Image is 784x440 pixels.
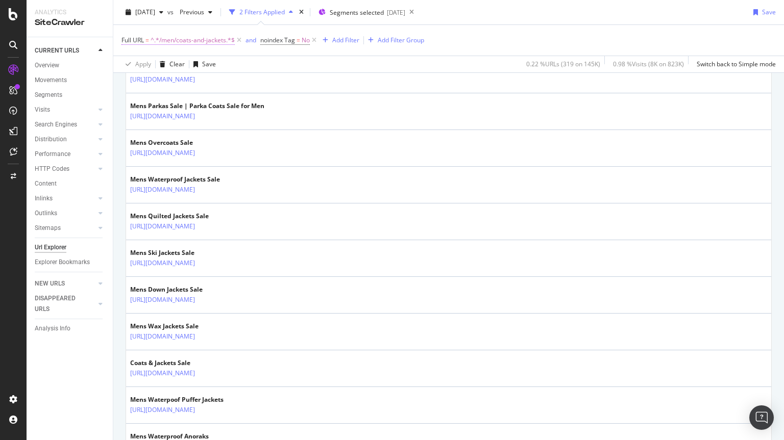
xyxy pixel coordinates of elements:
div: Visits [35,105,50,115]
div: Mens Parkas Sale | Parka Coats Sale for Men [130,101,264,111]
a: Movements [35,75,106,86]
a: Segments [35,90,106,100]
span: Previous [176,8,204,16]
div: 2 Filters Applied [239,8,285,16]
div: Sitemaps [35,223,61,234]
div: Switch back to Simple mode [697,60,776,68]
span: 2025 Sep. 3rd [135,8,155,16]
div: Apply [135,60,151,68]
a: [URL][DOMAIN_NAME] [130,368,195,378]
a: Url Explorer [35,242,106,253]
a: HTTP Codes [35,164,95,174]
a: [URL][DOMAIN_NAME] [130,258,195,268]
button: Segments selected[DATE] [314,4,405,20]
div: Segments [35,90,62,100]
span: Segments selected [330,8,384,17]
div: Explorer Bookmarks [35,257,90,268]
div: Clear [169,60,185,68]
button: Save [749,4,776,20]
a: NEW URLS [35,278,95,289]
button: and [246,35,256,45]
div: DISAPPEARED URLS [35,293,86,315]
div: Mens Waterpoof Puffer Jackets [130,395,239,404]
div: Content [35,178,57,189]
a: Content [35,178,106,189]
button: [DATE] [121,4,167,20]
a: Sitemaps [35,223,95,234]
button: 2 Filters Applied [225,4,297,20]
button: Add Filter Group [364,34,424,46]
div: Mens Quilted Jackets Sale [130,212,239,221]
a: Explorer Bookmarks [35,257,106,268]
div: Add Filter Group [378,36,424,44]
div: Search Engines [35,119,77,130]
a: [URL][DOMAIN_NAME] [130,185,195,195]
a: Search Engines [35,119,95,130]
div: Overview [35,60,59,71]
div: Performance [35,149,70,160]
button: Save [189,56,216,72]
a: [URL][DOMAIN_NAME] [130,295,195,305]
a: [URL][DOMAIN_NAME] [130,74,195,85]
a: DISAPPEARED URLS [35,293,95,315]
button: Add Filter [318,34,359,46]
div: Mens Ski Jackets Sale [130,248,239,257]
a: Overview [35,60,106,71]
div: Save [202,60,216,68]
div: Mens Waterproof Jackets Sale [130,175,239,184]
div: 0.22 % URLs ( 319 on 145K ) [526,60,600,68]
a: Visits [35,105,95,115]
div: Outlinks [35,208,57,219]
a: [URL][DOMAIN_NAME] [130,148,195,158]
span: Full URL [121,36,144,44]
a: [URL][DOMAIN_NAME] [130,221,195,231]
div: Inlinks [35,193,53,204]
button: Previous [176,4,216,20]
div: Add Filter [332,36,359,44]
span: = [297,36,300,44]
div: CURRENT URLS [35,45,79,56]
div: SiteCrawler [35,17,105,29]
span: vs [167,8,176,16]
div: times [297,7,306,17]
a: [URL][DOMAIN_NAME] [130,111,195,121]
span: noindex Tag [260,36,295,44]
span: ^.*/men/coats-and-jackets.*$ [151,33,235,47]
span: = [145,36,149,44]
div: Movements [35,75,67,86]
div: [DATE] [387,8,405,17]
div: Open Intercom Messenger [749,405,774,430]
div: HTTP Codes [35,164,69,174]
span: No [302,33,310,47]
a: [URL][DOMAIN_NAME] [130,331,195,342]
a: [URL][DOMAIN_NAME] [130,405,195,415]
div: Analysis Info [35,323,70,334]
a: CURRENT URLS [35,45,95,56]
div: Distribution [35,134,67,145]
div: and [246,36,256,44]
a: Outlinks [35,208,95,219]
a: Inlinks [35,193,95,204]
button: Clear [156,56,185,72]
button: Apply [121,56,151,72]
div: Mens Wax Jackets Sale [130,322,239,331]
div: Mens Overcoats Sale [130,138,239,147]
div: Coats & Jackets Sale [130,358,239,368]
div: Analytics [35,8,105,17]
div: 0.98 % Visits ( 8K on 823K ) [613,60,684,68]
div: Url Explorer [35,242,66,253]
div: Mens Down Jackets Sale [130,285,239,294]
a: Analysis Info [35,323,106,334]
a: Distribution [35,134,95,145]
div: NEW URLS [35,278,65,289]
a: Performance [35,149,95,160]
div: Save [762,8,776,16]
button: Switch back to Simple mode [693,56,776,72]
